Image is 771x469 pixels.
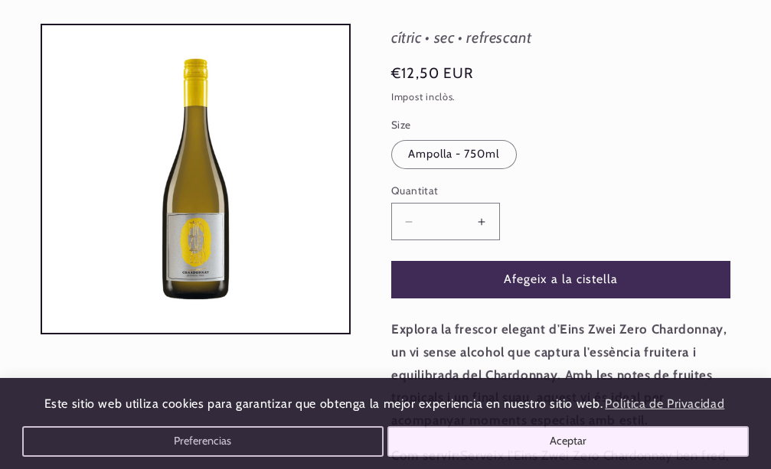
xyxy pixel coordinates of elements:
[391,64,474,85] span: €12,50 EUR
[387,426,749,457] button: Aceptar
[391,183,731,198] label: Quantitat
[603,390,727,417] a: Política de Privacidad (opens in a new tab)
[391,140,517,169] label: Ampolla - 750ml
[22,426,384,457] button: Preferencias
[391,321,727,427] strong: Explora la frescor elegant d'Eins Zwei Zero Chardonnay, un vi sense alcohol que captura l'essènci...
[44,396,603,411] span: Este sitio web utiliza cookies para garantizar que obtenga la mejor experiencia en nuestro sitio ...
[391,118,413,133] legend: Size
[41,24,351,335] media-gallery: Visor de la galeria
[391,90,731,106] div: Impost inclòs.
[391,24,731,52] div: cítric • sec • refrescant
[391,261,731,298] button: Afegeix a la cistella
